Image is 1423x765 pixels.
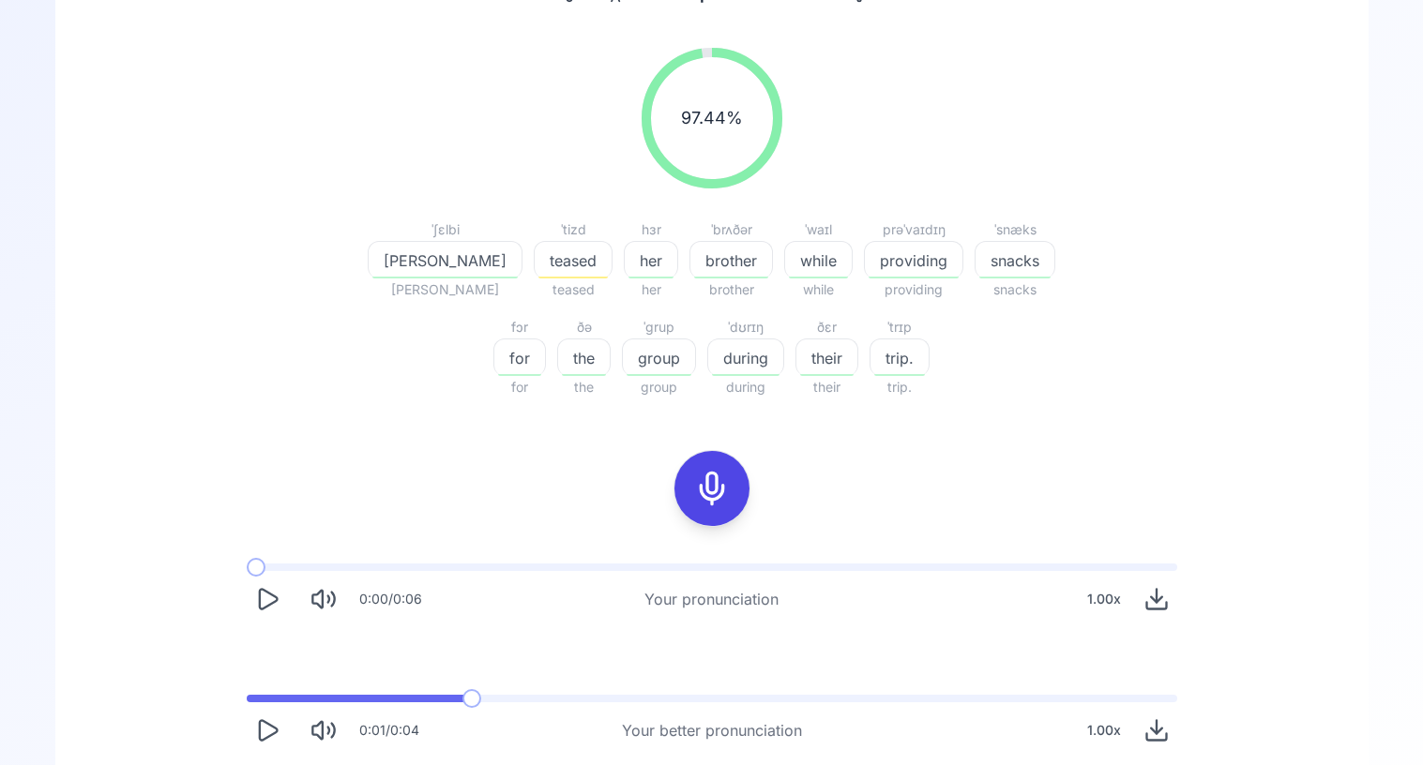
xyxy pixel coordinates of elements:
[870,376,930,398] span: trip.
[368,241,522,278] button: [PERSON_NAME]
[1136,710,1177,751] button: Download audio
[534,278,613,301] span: teased
[690,249,772,272] span: brother
[1080,712,1128,749] div: 1.00 x
[622,316,696,338] div: ˈɡrup
[624,218,678,241] div: hɜr
[784,218,853,241] div: ˈwaɪl
[368,278,522,301] span: [PERSON_NAME]
[558,347,610,369] span: the
[681,105,743,131] span: 97.44 %
[1136,578,1177,620] button: Download audio
[557,316,611,338] div: ðə
[557,338,611,376] button: the
[785,249,852,272] span: while
[247,710,288,751] button: Play
[975,278,1055,301] span: snacks
[534,241,613,278] button: teased
[644,588,779,610] div: Your pronunciation
[975,241,1055,278] button: snacks
[864,218,963,241] div: prəˈvaɪdɪŋ
[795,376,858,398] span: their
[369,249,522,272] span: [PERSON_NAME]
[865,249,962,272] span: providing
[622,338,696,376] button: group
[625,249,677,272] span: her
[864,241,963,278] button: providing
[534,218,613,241] div: ˈtizd
[708,347,783,369] span: during
[493,338,546,376] button: for
[494,347,545,369] span: for
[707,376,784,398] span: during
[784,278,853,301] span: while
[557,376,611,398] span: the
[535,249,612,272] span: teased
[870,338,930,376] button: trip.
[689,218,773,241] div: ˈbrʌðər
[303,710,344,751] button: Mute
[493,316,546,338] div: fɔr
[623,347,695,369] span: group
[624,241,678,278] button: her
[359,590,422,608] div: 0:00 / 0:06
[795,316,858,338] div: ðɛr
[784,241,853,278] button: while
[1080,580,1128,618] div: 1.00 x
[707,338,784,376] button: during
[795,338,858,376] button: their
[975,218,1055,241] div: ˈsnæks
[689,278,773,301] span: brother
[622,719,802,742] div: Your better pronunciation
[359,721,419,740] div: 0:01 / 0:04
[493,376,546,398] span: for
[796,347,857,369] span: their
[870,316,930,338] div: ˈtrɪp
[622,376,696,398] span: group
[976,249,1054,272] span: snacks
[368,218,522,241] div: ˈʃɛlbi
[864,278,963,301] span: providing
[870,347,929,369] span: trip.
[303,578,344,620] button: Mute
[689,241,773,278] button: brother
[707,316,784,338] div: ˈdʊrɪŋ
[247,578,288,620] button: Play
[624,278,678,301] span: her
